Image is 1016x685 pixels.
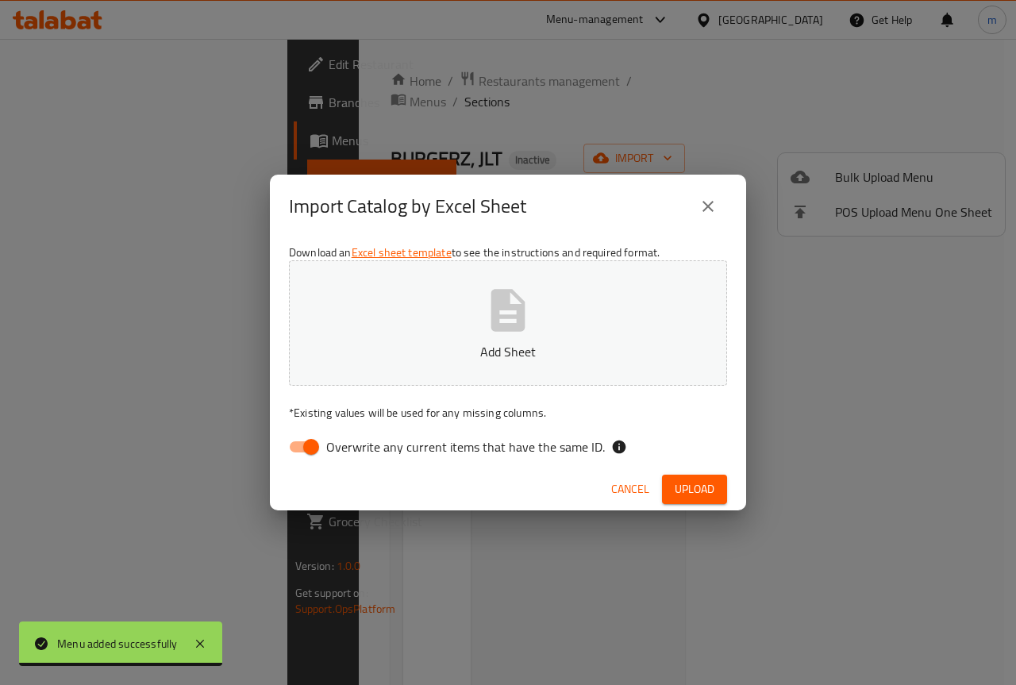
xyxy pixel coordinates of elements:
div: Menu added successfully [57,635,178,652]
span: Cancel [611,479,649,499]
div: Download an to see the instructions and required format. [270,238,746,468]
span: Upload [675,479,714,499]
button: Cancel [605,475,656,504]
svg: If the overwrite option isn't selected, then the items that match an existing ID will be ignored ... [611,439,627,455]
p: Existing values will be used for any missing columns. [289,405,727,421]
span: Overwrite any current items that have the same ID. [326,437,605,456]
p: Add Sheet [314,342,702,361]
a: Excel sheet template [352,242,452,263]
button: close [689,187,727,225]
button: Add Sheet [289,260,727,386]
h2: Import Catalog by Excel Sheet [289,194,526,219]
button: Upload [662,475,727,504]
